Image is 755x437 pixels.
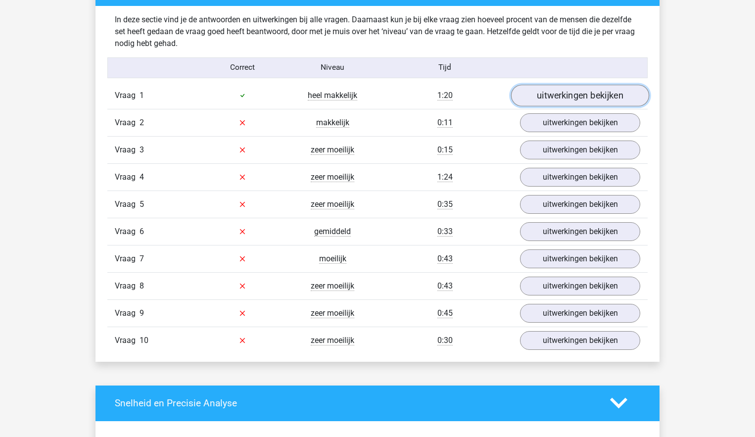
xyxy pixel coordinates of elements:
[511,85,649,106] a: uitwerkingen bekijken
[115,198,140,210] span: Vraag
[115,335,140,346] span: Vraag
[140,336,148,345] span: 10
[437,199,453,209] span: 0:35
[316,118,349,128] span: makkelijk
[287,62,377,73] div: Niveau
[308,91,357,100] span: heel makkelijk
[198,62,288,73] div: Correct
[311,308,354,318] span: zeer moeilijk
[140,145,144,154] span: 3
[311,145,354,155] span: zeer moeilijk
[115,307,140,319] span: Vraag
[115,144,140,156] span: Vraag
[311,281,354,291] span: zeer moeilijk
[520,249,640,268] a: uitwerkingen bekijken
[437,254,453,264] span: 0:43
[314,227,351,237] span: gemiddeld
[140,254,144,263] span: 7
[115,226,140,238] span: Vraag
[437,145,453,155] span: 0:15
[140,118,144,127] span: 2
[115,90,140,101] span: Vraag
[311,336,354,345] span: zeer moeilijk
[115,280,140,292] span: Vraag
[520,168,640,187] a: uitwerkingen bekijken
[437,281,453,291] span: 0:43
[520,277,640,295] a: uitwerkingen bekijken
[115,117,140,129] span: Vraag
[437,227,453,237] span: 0:33
[520,141,640,159] a: uitwerkingen bekijken
[311,199,354,209] span: zeer moeilijk
[437,308,453,318] span: 0:45
[140,227,144,236] span: 6
[311,172,354,182] span: zeer moeilijk
[115,253,140,265] span: Vraag
[520,304,640,323] a: uitwerkingen bekijken
[520,222,640,241] a: uitwerkingen bekijken
[115,397,595,409] h4: Snelheid en Precisie Analyse
[520,331,640,350] a: uitwerkingen bekijken
[437,91,453,100] span: 1:20
[437,336,453,345] span: 0:30
[319,254,346,264] span: moeilijk
[107,14,648,49] div: In deze sectie vind je de antwoorden en uitwerkingen bij alle vragen. Daarnaast kun je bij elke v...
[115,171,140,183] span: Vraag
[520,113,640,132] a: uitwerkingen bekijken
[437,118,453,128] span: 0:11
[140,308,144,318] span: 9
[140,91,144,100] span: 1
[140,281,144,291] span: 8
[377,62,513,73] div: Tijd
[520,195,640,214] a: uitwerkingen bekijken
[437,172,453,182] span: 1:24
[140,172,144,182] span: 4
[140,199,144,209] span: 5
